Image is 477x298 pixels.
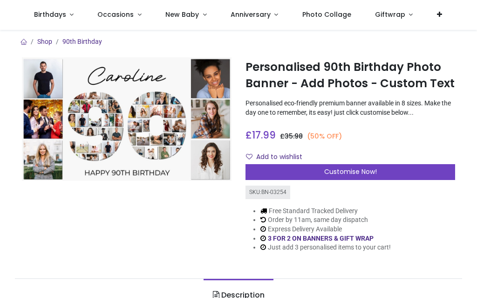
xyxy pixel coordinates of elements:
[62,38,102,45] a: 90th Birthday
[246,153,252,160] i: Add to wishlist
[260,243,391,252] li: Just add 3 personalised items to your cart!
[97,10,134,19] span: Occasions
[165,10,199,19] span: New Baby
[245,149,310,165] button: Add to wishlistAdd to wishlist
[22,57,232,181] img: Personalised 90th Birthday Photo Banner - Add Photos - Custom Text
[285,132,303,141] span: 35.98
[302,10,351,19] span: Photo Collage
[260,225,391,234] li: Express Delivery Available
[245,59,455,91] h1: Personalised 90th Birthday Photo Banner - Add Photos - Custom Text
[375,10,405,19] span: Giftwrap
[307,132,342,141] small: (50% OFF)
[231,10,271,19] span: Anniversary
[252,128,276,142] span: 17.99
[260,215,391,225] li: Order by 11am, same day dispatch
[260,207,391,216] li: Free Standard Tracked Delivery
[245,99,455,117] p: Personalised eco-friendly premium banner available in 8 sizes. Make the day one to remember, its ...
[245,186,290,199] div: SKU: BN-03254
[280,132,303,141] span: £
[268,235,374,242] a: 3 FOR 2 ON BANNERS & GIFT WRAP
[245,128,276,142] span: £
[34,10,66,19] span: Birthdays
[324,167,377,176] span: Customise Now!
[37,38,52,45] a: Shop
